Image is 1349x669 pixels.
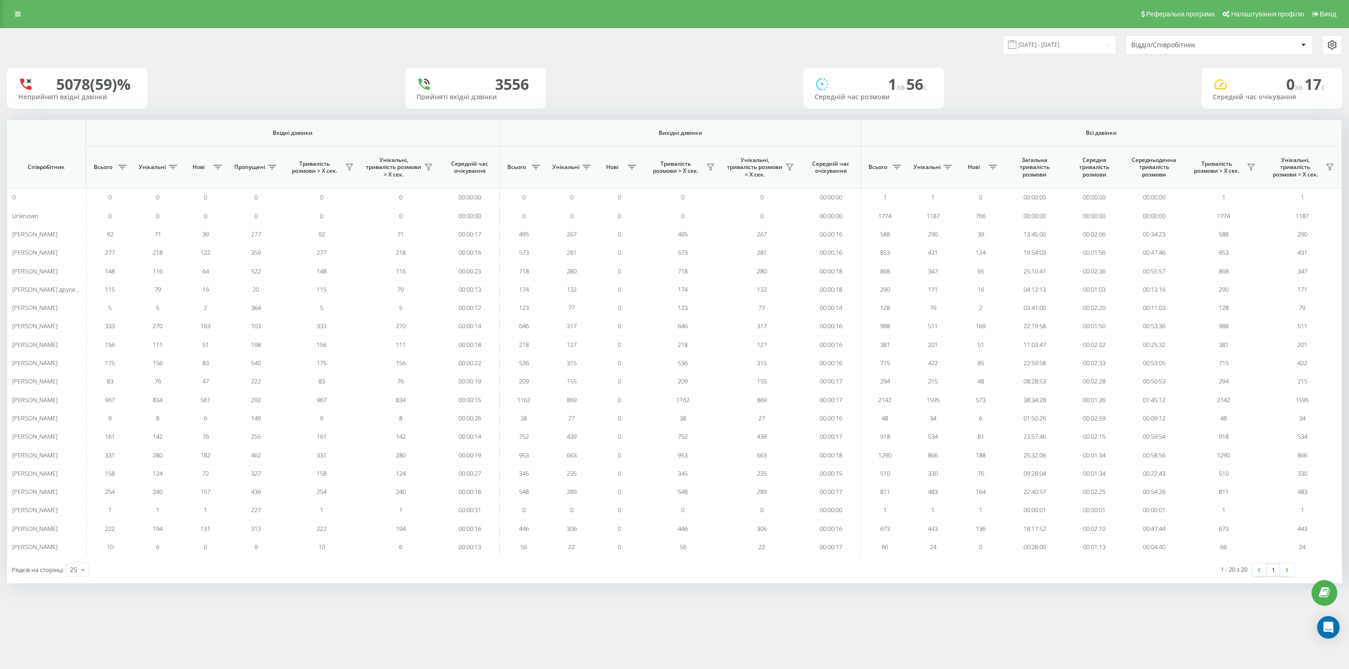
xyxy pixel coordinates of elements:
[519,359,529,367] span: 536
[618,212,621,220] span: 0
[1297,322,1307,330] span: 511
[1005,299,1065,317] td: 03:41:00
[979,303,982,312] span: 2
[200,396,210,404] span: 561
[913,163,941,171] span: Унікальні
[440,225,500,243] td: 00:00:17
[1124,280,1184,299] td: 00:13:16
[519,303,529,312] span: 123
[618,285,621,294] span: 0
[522,193,526,201] span: 0
[1267,156,1323,178] span: Унікальні, тривалість розмови > Х сек.
[976,322,986,330] span: 169
[1064,299,1124,317] td: 00:02:20
[1064,280,1124,299] td: 00:01:03
[678,267,688,275] span: 718
[1124,262,1184,280] td: 00:55:57
[801,206,861,225] td: 00:00:00
[522,212,526,220] span: 0
[397,285,404,294] span: 79
[880,285,890,294] span: 290
[757,377,767,385] span: 155
[105,340,115,349] span: 156
[878,212,891,220] span: 1774
[186,163,211,171] span: Нові
[1064,336,1124,354] td: 00:02:02
[928,377,938,385] span: 215
[906,74,927,94] span: 56
[931,193,934,201] span: 1
[202,230,209,238] span: 39
[928,340,938,349] span: 201
[801,188,861,206] td: 00:00:00
[1064,225,1124,243] td: 00:02:06
[1124,225,1184,243] td: 00:34:23
[15,163,77,171] span: Співробітник
[202,359,209,367] span: 83
[978,285,984,294] span: 16
[678,248,688,257] span: 573
[56,75,131,93] div: 5078 (59)%
[979,193,982,201] span: 0
[757,359,767,367] span: 315
[928,322,938,330] span: 511
[107,377,113,385] span: 83
[317,248,326,257] span: 277
[1297,248,1307,257] span: 431
[757,248,767,257] span: 281
[1124,317,1184,335] td: 00:53:36
[880,322,890,330] span: 988
[757,322,767,330] span: 317
[399,303,402,312] span: 5
[204,212,207,220] span: 0
[396,267,406,275] span: 116
[139,163,166,171] span: Унікальні
[1005,354,1065,372] td: 22:59:58
[1301,193,1304,201] span: 1
[801,372,861,390] td: 00:00:17
[1297,230,1307,238] span: 290
[156,193,159,201] span: 0
[1189,160,1245,175] span: Тривалість розмови > Х сек.
[1124,390,1184,409] td: 01:45:12
[1219,377,1229,385] span: 294
[889,129,1313,137] span: Всі дзвінки
[504,163,529,171] span: Всього
[570,193,573,201] span: 0
[1064,206,1124,225] td: 00:00:00
[1132,156,1177,178] span: Середньоденна тривалість розмови
[204,193,207,201] span: 0
[567,285,577,294] span: 132
[681,212,684,220] span: 0
[758,303,765,312] span: 77
[801,299,861,317] td: 00:00:14
[1005,390,1065,409] td: 38:34:28
[12,248,58,257] span: [PERSON_NAME]
[447,160,492,175] span: Середній час очікування
[928,285,938,294] span: 171
[519,248,529,257] span: 573
[618,267,621,275] span: 0
[1124,188,1184,206] td: 00:00:00
[923,82,927,92] span: c
[12,193,15,201] span: 0
[287,160,342,175] span: Тривалість розмови > Х сек.
[1297,340,1307,349] span: 201
[105,285,115,294] span: 115
[1213,93,1331,101] div: Середній час очікування
[1219,303,1229,312] span: 128
[880,303,890,312] span: 128
[760,212,763,220] span: 0
[399,212,402,220] span: 0
[801,262,861,280] td: 00:00:18
[880,359,890,367] span: 715
[317,267,326,275] span: 148
[880,340,890,349] span: 381
[883,193,887,201] span: 1
[681,193,684,201] span: 0
[757,267,767,275] span: 280
[317,322,326,330] span: 333
[1305,74,1325,94] span: 17
[440,188,500,206] td: 00:00:00
[12,267,58,275] span: [PERSON_NAME]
